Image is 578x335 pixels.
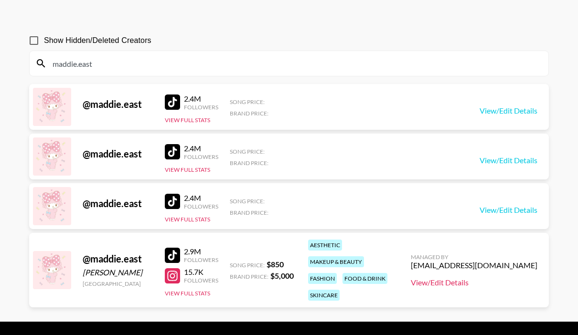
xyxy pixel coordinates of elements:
[230,148,265,155] span: Song Price:
[165,290,210,297] button: View Full Stats
[83,198,153,209] div: @ maddie.east
[165,166,210,173] button: View Full Stats
[230,110,268,117] span: Brand Price:
[184,267,218,277] div: 15.7K
[230,159,268,167] span: Brand Price:
[47,56,543,71] input: Search by User Name
[480,205,537,215] a: View/Edit Details
[308,240,342,251] div: aesthetic
[165,116,210,124] button: View Full Stats
[480,156,537,165] a: View/Edit Details
[230,198,265,205] span: Song Price:
[184,94,218,104] div: 2.4M
[184,193,218,203] div: 2.4M
[308,256,364,267] div: makeup & beauty
[411,278,537,287] a: View/Edit Details
[83,253,153,265] div: @ maddie.east
[83,280,153,287] div: [GEOGRAPHIC_DATA]
[230,209,268,216] span: Brand Price:
[343,273,387,284] div: food & drink
[411,253,537,261] div: Managed By
[83,98,153,110] div: @ maddie.east
[184,256,218,263] div: Followers
[230,273,268,280] span: Brand Price:
[83,268,153,277] div: [PERSON_NAME]
[480,106,537,115] a: View/Edit Details
[184,104,218,111] div: Followers
[230,98,265,105] span: Song Price:
[184,203,218,210] div: Followers
[267,260,284,269] strong: $ 850
[270,271,294,280] strong: $ 5,000
[308,273,337,284] div: fashion
[165,216,210,223] button: View Full Stats
[184,247,218,256] div: 2.9M
[230,262,265,269] span: Song Price:
[184,277,218,284] div: Followers
[83,148,153,160] div: @ maddie.east
[411,261,537,270] div: [EMAIL_ADDRESS][DOMAIN_NAME]
[184,153,218,160] div: Followers
[44,35,151,46] span: Show Hidden/Deleted Creators
[184,144,218,153] div: 2.4M
[308,290,340,301] div: skincare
